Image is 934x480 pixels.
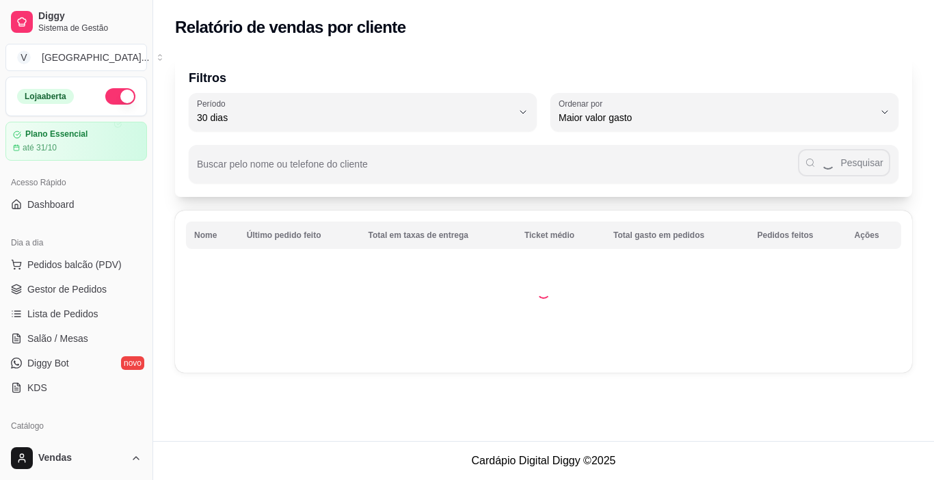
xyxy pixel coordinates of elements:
span: Diggy Bot [27,356,69,370]
span: Lista de Pedidos [27,307,98,321]
label: Período [197,98,230,109]
article: Plano Essencial [25,129,88,139]
a: Gestor de Pedidos [5,278,147,300]
article: até 31/10 [23,142,57,153]
a: Diggy Botnovo [5,352,147,374]
button: Pedidos balcão (PDV) [5,254,147,276]
button: Alterar Status [105,88,135,105]
span: V [17,51,31,64]
footer: Cardápio Digital Diggy © 2025 [153,441,934,480]
span: Salão / Mesas [27,332,88,345]
div: [GEOGRAPHIC_DATA] ... [42,51,149,64]
input: Buscar pelo nome ou telefone do cliente [197,163,798,176]
span: Dashboard [27,198,75,211]
span: Maior valor gasto [559,111,874,124]
span: Gestor de Pedidos [27,282,107,296]
a: KDS [5,377,147,399]
div: Catálogo [5,415,147,437]
a: Salão / Mesas [5,328,147,349]
button: Vendas [5,442,147,475]
a: Dashboard [5,194,147,215]
span: 30 dias [197,111,512,124]
span: Vendas [38,452,125,464]
a: Lista de Pedidos [5,303,147,325]
label: Ordenar por [559,98,607,109]
a: DiggySistema de Gestão [5,5,147,38]
a: Plano Essencialaté 31/10 [5,122,147,161]
span: Sistema de Gestão [38,23,142,34]
p: Filtros [189,68,898,88]
div: Dia a dia [5,232,147,254]
span: Pedidos balcão (PDV) [27,258,122,271]
span: KDS [27,381,47,395]
div: Loading [537,285,550,299]
div: Acesso Rápido [5,172,147,194]
span: Diggy [38,10,142,23]
button: Ordenar porMaior valor gasto [550,93,898,131]
div: Loja aberta [17,89,74,104]
h2: Relatório de vendas por cliente [175,16,406,38]
button: Período30 dias [189,93,537,131]
button: Select a team [5,44,147,71]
